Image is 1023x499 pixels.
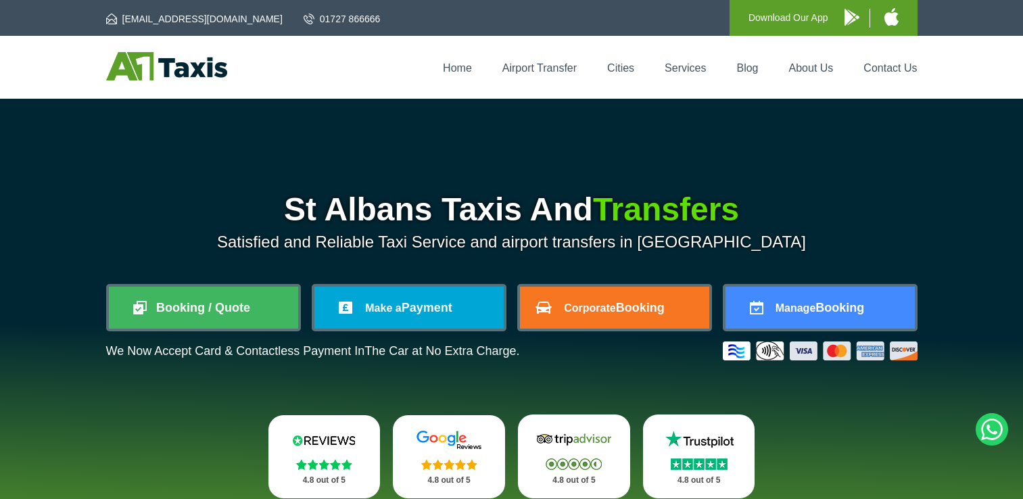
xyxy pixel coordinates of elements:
[659,429,740,450] img: Trustpilot
[607,62,634,74] a: Cities
[665,62,706,74] a: Services
[314,287,504,329] a: Make aPayment
[533,429,615,450] img: Tripadvisor
[408,472,490,489] p: 4.8 out of 5
[789,62,834,74] a: About Us
[364,344,519,358] span: The Car at No Extra Charge.
[564,302,615,314] span: Corporate
[863,62,917,74] a: Contact Us
[365,302,401,314] span: Make a
[109,287,298,329] a: Booking / Quote
[268,415,381,498] a: Reviews.io Stars 4.8 out of 5
[106,52,227,80] img: A1 Taxis St Albans LTD
[421,459,477,470] img: Stars
[643,414,755,498] a: Trustpilot Stars 4.8 out of 5
[671,458,728,470] img: Stars
[533,472,615,489] p: 4.8 out of 5
[748,9,828,26] p: Download Our App
[393,415,505,498] a: Google Stars 4.8 out of 5
[106,12,283,26] a: [EMAIL_ADDRESS][DOMAIN_NAME]
[884,8,899,26] img: A1 Taxis iPhone App
[304,12,381,26] a: 01727 866666
[106,233,918,252] p: Satisfied and Reliable Taxi Service and airport transfers in [GEOGRAPHIC_DATA]
[408,430,490,450] img: Google
[723,341,918,360] img: Credit And Debit Cards
[106,193,918,226] h1: St Albans Taxis And
[593,191,739,227] span: Transfers
[283,430,364,450] img: Reviews.io
[736,62,758,74] a: Blog
[838,469,1016,499] iframe: chat widget
[518,414,630,498] a: Tripadvisor Stars 4.8 out of 5
[502,62,577,74] a: Airport Transfer
[443,62,472,74] a: Home
[520,287,709,329] a: CorporateBooking
[658,472,740,489] p: 4.8 out of 5
[546,458,602,470] img: Stars
[844,9,859,26] img: A1 Taxis Android App
[776,302,816,314] span: Manage
[296,459,352,470] img: Stars
[283,472,366,489] p: 4.8 out of 5
[106,344,520,358] p: We Now Accept Card & Contactless Payment In
[725,287,915,329] a: ManageBooking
